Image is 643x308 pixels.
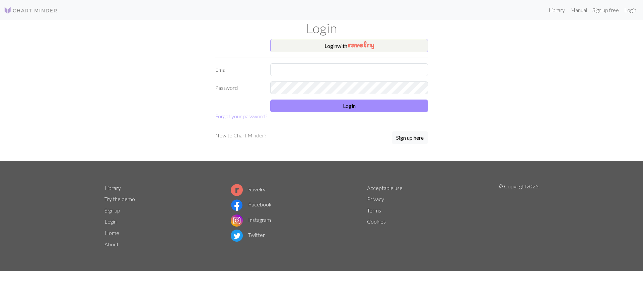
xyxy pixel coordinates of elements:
a: Library [546,3,568,17]
a: Sign up here [392,131,428,145]
a: Try the demo [104,196,135,202]
img: Ravelry [348,41,374,49]
a: Facebook [231,201,272,207]
a: Sign up [104,207,120,213]
a: Privacy [367,196,384,202]
a: Login [104,218,117,225]
a: Manual [568,3,590,17]
a: Ravelry [231,186,266,192]
a: Sign up free [590,3,622,17]
a: Acceptable use [367,185,403,191]
a: Forgot your password? [215,113,267,119]
button: Login [270,100,428,112]
img: Facebook logo [231,199,243,211]
a: Home [104,230,119,236]
button: Loginwith [270,39,428,52]
a: Library [104,185,121,191]
a: Twitter [231,232,265,238]
a: Login [622,3,639,17]
label: Email [211,63,266,76]
img: Twitter logo [231,230,243,242]
h1: Login [100,20,543,36]
a: About [104,241,119,247]
label: Password [211,81,266,94]
a: Cookies [367,218,386,225]
img: Ravelry logo [231,184,243,196]
button: Sign up here [392,131,428,144]
p: New to Chart Minder? [215,131,266,139]
p: © Copyright 2025 [498,182,539,250]
a: Terms [367,207,381,213]
a: Instagram [231,217,271,223]
img: Instagram logo [231,214,243,227]
img: Logo [4,6,58,14]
